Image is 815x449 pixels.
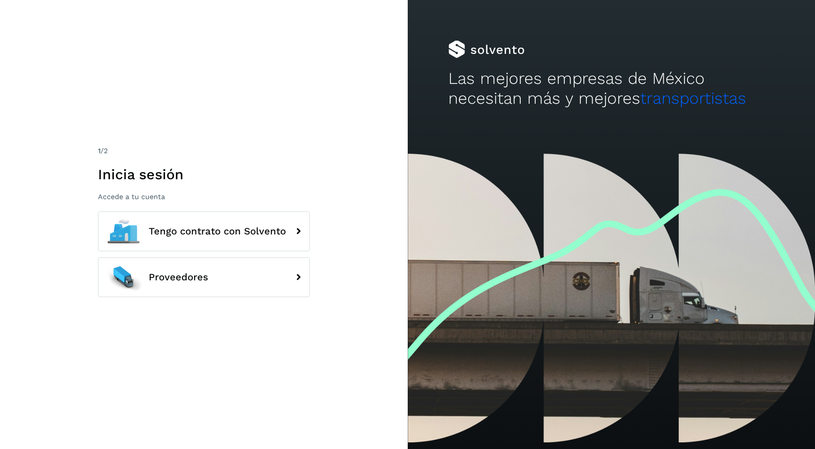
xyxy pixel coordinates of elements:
[149,272,208,283] span: Proveedores
[640,89,746,108] span: transportistas
[98,146,310,156] div: /2
[98,147,101,155] span: 1
[98,257,310,297] button: Proveedores
[149,226,286,237] span: Tengo contrato con Solvento
[448,69,774,108] h2: Las mejores empresas de México necesitan más y mejores
[98,211,310,251] button: Tengo contrato con Solvento
[98,166,310,183] h1: Inicia sesión
[98,192,310,201] p: Accede a tu cuenta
